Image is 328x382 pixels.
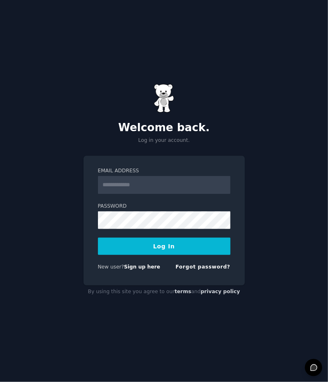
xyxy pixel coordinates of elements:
[84,285,245,299] div: By using this site you agree to our and
[176,264,230,270] a: Forgot password?
[154,84,174,113] img: Gummy Bear
[124,264,160,270] a: Sign up here
[84,121,245,134] h2: Welcome back.
[98,238,230,255] button: Log In
[98,264,124,270] span: New user?
[201,289,240,294] a: privacy policy
[98,167,230,175] label: Email Address
[98,203,230,210] label: Password
[174,289,191,294] a: terms
[84,137,245,144] p: Log in your account.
